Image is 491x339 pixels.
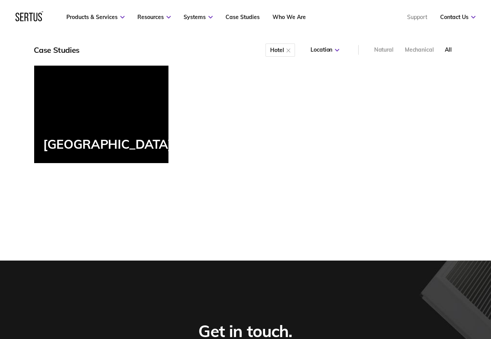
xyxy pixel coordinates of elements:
[311,46,339,54] div: Location
[352,250,491,339] iframe: Chat Widget
[272,14,306,21] a: Who We Are
[43,137,176,151] div: [GEOGRAPHIC_DATA]
[226,14,260,21] a: Case Studies
[34,36,168,163] a: [GEOGRAPHIC_DATA]
[405,46,434,54] div: Mechanical
[184,14,213,21] a: Systems
[407,14,427,21] a: Support
[374,46,394,54] div: Natural
[137,14,171,21] a: Resources
[445,46,452,54] div: All
[440,14,475,21] a: Contact Us
[34,45,80,55] div: Case Studies
[66,14,125,21] a: Products & Services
